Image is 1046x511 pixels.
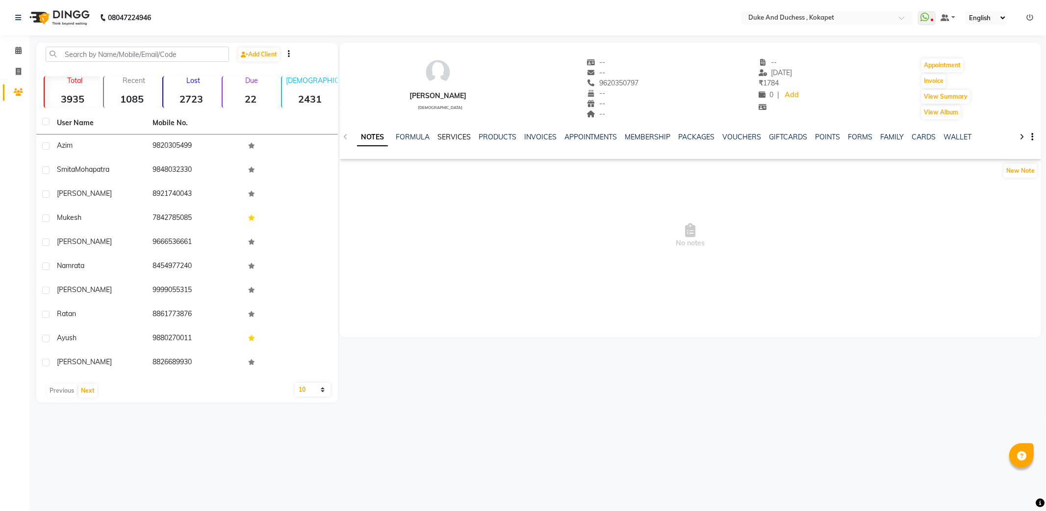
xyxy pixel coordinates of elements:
span: -- [587,99,605,108]
button: View Summary [921,90,970,104]
span: -- [587,89,605,98]
td: 8861773876 [147,303,242,327]
span: | [777,90,779,100]
a: Add Client [238,48,280,61]
strong: 22 [223,93,279,105]
button: Invoice [921,74,946,88]
button: Appointment [921,58,963,72]
button: Next [78,384,97,398]
span: 9620350797 [587,79,638,87]
td: 9999055315 [147,279,242,303]
span: ₹ [759,79,763,87]
p: Total [49,76,101,85]
td: 9666536661 [147,231,242,255]
a: VOUCHERS [723,133,762,141]
a: FAMILY [881,133,904,141]
img: logo [25,4,92,31]
span: Namrata [57,261,84,270]
strong: 1085 [104,93,160,105]
span: mukesh [57,213,81,222]
a: FORMULA [396,133,430,141]
a: MEMBERSHIP [625,133,671,141]
span: [PERSON_NAME] [57,285,112,294]
button: View Album [921,106,961,119]
p: Lost [167,76,220,85]
div: [PERSON_NAME] [409,91,466,101]
a: CARDS [912,133,936,141]
a: Add [783,88,800,102]
span: [PERSON_NAME] [57,189,112,198]
td: 9820305499 [147,134,242,159]
a: FORMS [848,133,873,141]
span: [DEMOGRAPHIC_DATA] [418,105,462,110]
span: [PERSON_NAME] [57,237,112,246]
td: 7842785085 [147,207,242,231]
a: PRODUCTS [479,133,516,141]
a: INVOICES [524,133,557,141]
span: -- [587,58,605,67]
input: Search by Name/Mobile/Email/Code [46,47,229,62]
span: -- [759,58,777,67]
td: 8921740043 [147,183,242,207]
span: -- [587,68,605,77]
span: Ayush [57,333,77,342]
iframe: chat widget [1005,472,1036,501]
a: SERVICES [437,133,471,141]
a: POINTS [816,133,841,141]
a: GIFTCARDS [769,133,808,141]
td: 8454977240 [147,255,242,279]
span: Smita [57,165,75,174]
span: 0 [759,90,773,99]
a: PACKAGES [679,133,715,141]
p: Recent [108,76,160,85]
a: NOTES [357,129,388,146]
p: Due [225,76,279,85]
button: New Note [1004,164,1037,178]
th: User Name [51,112,147,134]
span: Ratan [57,309,76,318]
span: [DATE] [759,68,792,77]
strong: 2723 [163,93,220,105]
th: Mobile No. [147,112,242,134]
td: 8826689930 [147,351,242,375]
img: avatar [423,57,453,87]
td: 9848032330 [147,159,242,183]
p: [DEMOGRAPHIC_DATA] [286,76,338,85]
td: 9880270011 [147,327,242,351]
span: [PERSON_NAME] [57,357,112,366]
span: Azim [57,141,73,150]
a: WALLET [944,133,972,141]
span: -- [587,109,605,118]
span: Mohapatra [75,165,109,174]
strong: 3935 [45,93,101,105]
span: No notes [340,187,1041,285]
a: APPOINTMENTS [564,133,617,141]
b: 08047224946 [108,4,151,31]
strong: 2431 [282,93,338,105]
span: 1784 [759,79,779,87]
